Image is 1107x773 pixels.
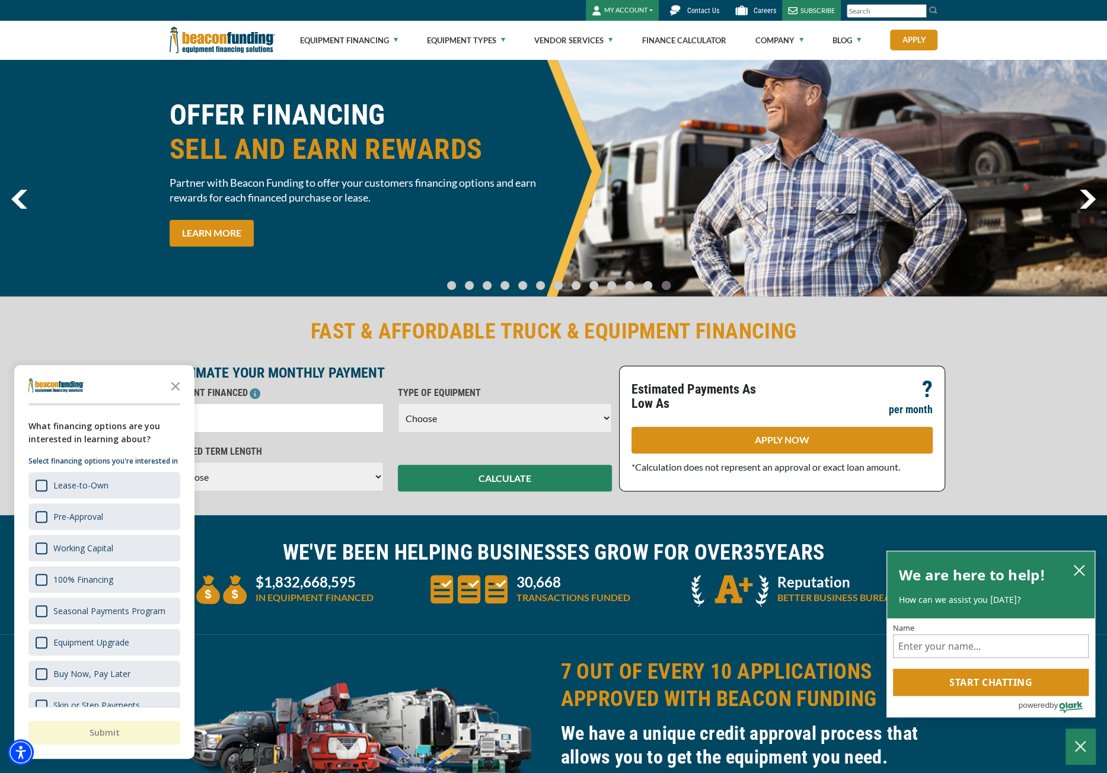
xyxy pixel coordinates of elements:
a: previous [11,190,27,209]
a: Powered by Olark [1018,697,1095,717]
p: TYPE OF EQUIPMENT [398,386,612,400]
p: IN EQUIPMENT FINANCED [256,590,374,605]
div: Equipment Upgrade [28,629,180,656]
a: Go To Slide 2 [480,280,494,290]
div: What financing options are you interested in learning about? [28,420,180,446]
a: Vendor Services [534,21,612,59]
a: Go To Slide 5 [533,280,547,290]
button: Start chatting [893,669,1089,696]
a: Clear search text [914,7,924,16]
p: 30,668 [516,575,630,589]
h2: 7 OUT OF EVERY 10 APPLICATIONS APPROVED WITH BEACON FUNDING [561,658,938,713]
p: TRANSACTIONS FUNDED [516,590,630,605]
p: ESTIMATE YOUR MONTHLY PAYMENT [170,366,612,380]
a: Go To Slide 7 [569,280,583,290]
div: Buy Now, Pay Later [28,660,180,687]
div: Working Capital [53,542,113,554]
div: Seasonal Payments Program [28,598,180,624]
button: CALCULATE [398,465,612,491]
a: APPLY NOW [631,427,933,453]
a: Go To Slide 1 [462,280,476,290]
div: Skip or Step Payments [28,692,180,718]
a: Company [755,21,803,59]
p: How can we assist you [DATE]? [899,594,1083,606]
a: Blog [832,21,861,59]
input: Name [893,634,1089,658]
a: Go To Slide 8 [586,280,601,290]
a: Go To Slide 3 [497,280,512,290]
span: 35 [743,540,765,565]
img: A + icon [691,575,768,607]
p: $1,832,668,595 [256,575,374,589]
a: next [1079,190,1096,209]
input: $ [170,403,384,433]
a: Equipment Types [427,21,505,59]
p: per month [889,403,933,417]
p: DESIRED TERM LENGTH [170,445,384,459]
span: *Calculation does not represent an approval or exact loan amount. [631,461,900,472]
h2: WE'VE BEEN HELPING BUSINESSES GROW FOR OVER YEARS [170,539,938,566]
h2: FAST & AFFORDABLE TRUCK & EQUIPMENT FINANCING [170,318,938,345]
span: Partner with Beacon Funding to offer your customers financing options and earn rewards for each f... [170,175,547,205]
span: by [1049,698,1058,713]
label: Name [893,624,1089,632]
img: three money bags to convey large amount of equipment financed [170,575,247,604]
div: Pre-Approval [53,511,103,522]
a: Go To Slide 0 [444,280,458,290]
div: Seasonal Payments Program [53,605,165,617]
img: Right Navigator [1079,190,1096,209]
a: Finance Calculator [642,21,726,59]
h3: We have a unique credit approval process that allows you to get the equipment you need. [561,721,938,769]
a: Go To Slide 6 [551,280,565,290]
img: Search [929,5,938,15]
img: Company logo [28,378,84,392]
h2: We are here to help! [899,563,1045,587]
span: SELL AND EARN REWARDS [170,132,547,167]
p: Select financing options you're interested in [28,455,180,467]
button: Close Chatbox [1065,729,1095,764]
div: 100% Financing [28,566,180,593]
a: Go To Slide 9 [604,280,618,290]
input: Search [847,4,927,18]
a: Go To Slide 12 [659,280,674,290]
p: ? [922,382,933,397]
button: Submit [28,721,180,745]
img: Left Navigator [11,190,27,209]
div: 100% Financing [53,574,113,585]
a: equipment collage [170,734,547,745]
div: Survey [14,365,194,759]
p: BETTER BUSINESS BUREAU [777,590,898,605]
div: Accessibility Menu [8,739,34,765]
span: powered [1018,698,1049,713]
div: Skip or Step Payments [53,699,140,711]
a: Go To Slide 10 [622,280,637,290]
a: Apply [890,30,937,50]
p: AMOUNT FINANCED [170,386,384,400]
div: Pre-Approval [28,503,180,530]
div: olark chatbox [886,551,1095,718]
span: Careers [754,7,776,15]
h1: OFFER FINANCING [170,98,547,167]
img: Beacon Funding Corporation logo [170,21,275,59]
p: Estimated Payments As Low As [631,382,775,411]
span: Contact Us [687,7,719,15]
a: Go To Slide 11 [640,280,655,290]
img: three document icons to convery large amount of transactions funded [430,575,508,603]
a: Go To Slide 4 [515,280,529,290]
a: LEARN MORE OFFER FINANCINGSELL AND EARN REWARDS [170,220,254,247]
div: Buy Now, Pay Later [53,668,130,679]
div: Equipment Upgrade [53,637,129,648]
button: Close the survey [164,373,187,397]
a: Equipment Financing [300,21,398,59]
div: Working Capital [28,535,180,561]
button: close chatbox [1070,561,1089,578]
p: Reputation [777,575,898,589]
div: Lease-to-Own [53,480,109,491]
div: Lease-to-Own [28,472,180,499]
